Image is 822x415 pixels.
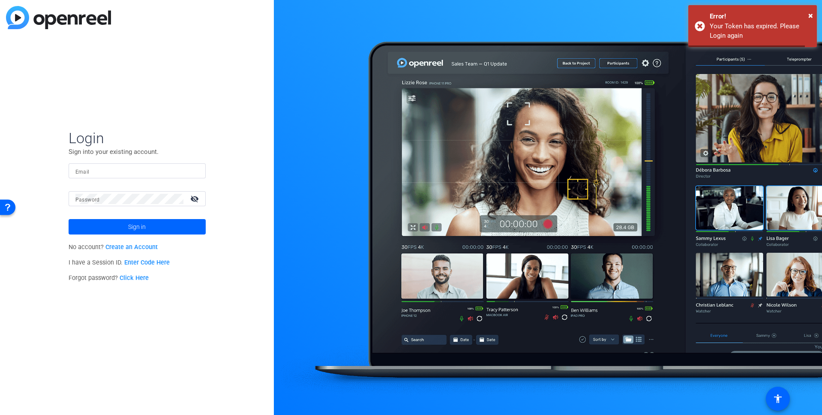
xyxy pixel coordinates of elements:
[75,197,100,203] mat-label: Password
[69,274,149,282] span: Forgot password?
[808,10,813,21] span: ×
[773,394,783,404] mat-icon: accessibility
[69,147,206,156] p: Sign into your existing account.
[710,12,810,21] div: Error!
[69,244,158,251] span: No account?
[128,216,146,238] span: Sign in
[75,169,90,175] mat-label: Email
[105,244,158,251] a: Create an Account
[808,9,813,22] button: Close
[69,129,206,147] span: Login
[710,21,810,41] div: Your Token has expired. Please Login again
[6,6,111,29] img: blue-gradient.svg
[124,259,170,266] a: Enter Code Here
[75,166,199,176] input: Enter Email Address
[69,259,170,266] span: I have a Session ID.
[69,219,206,235] button: Sign in
[120,274,149,282] a: Click Here
[185,192,206,205] mat-icon: visibility_off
